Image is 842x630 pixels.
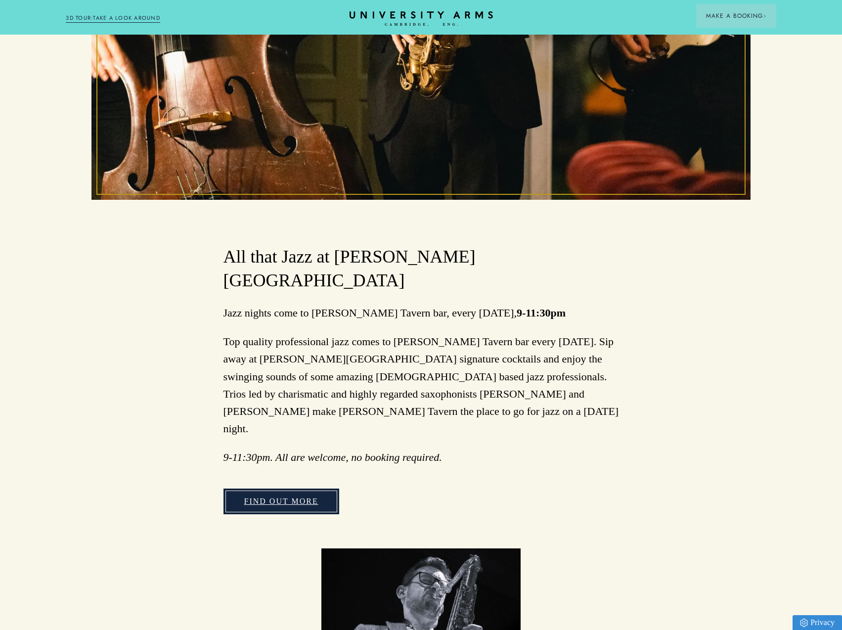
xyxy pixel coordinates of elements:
[223,489,339,514] a: FIND OUT MORE
[223,451,442,463] em: 9-11:30pm. All are welcome, no booking required.
[800,619,808,627] img: Privacy
[66,14,160,23] a: 3D TOUR:TAKE A LOOK AROUND
[223,333,619,437] p: Top quality professional jazz comes to [PERSON_NAME] Tavern bar every [DATE]. Sip away at [PERSON...
[517,307,566,319] strong: 9-11:30pm
[350,11,493,27] a: Home
[696,4,776,28] button: Make a BookingArrow icon
[223,304,619,321] p: Jazz nights come to [PERSON_NAME] Tavern bar, every [DATE],
[793,615,842,630] a: Privacy
[223,245,619,293] h3: All that Jazz at [PERSON_NAME][GEOGRAPHIC_DATA]
[763,14,766,18] img: Arrow icon
[706,11,766,20] span: Make a Booking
